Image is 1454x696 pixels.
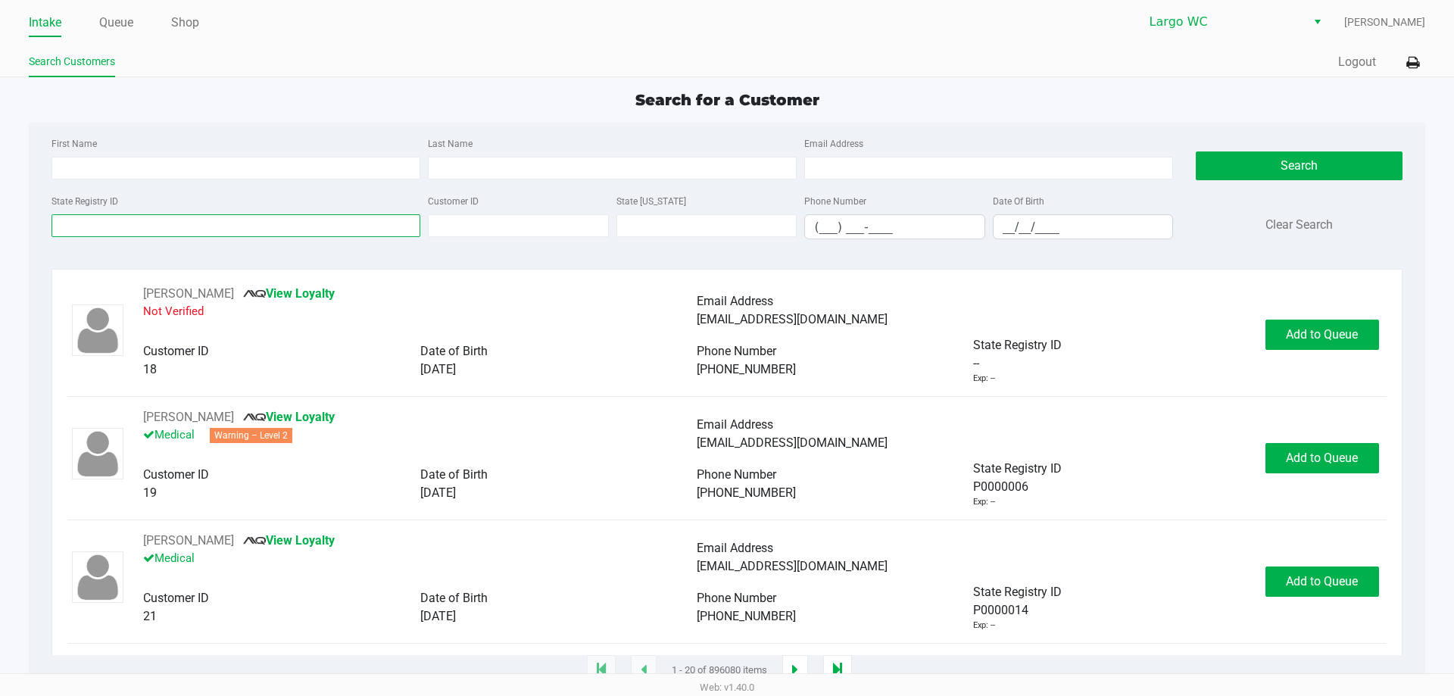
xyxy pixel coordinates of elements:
[143,408,234,426] button: See customer info
[243,286,335,301] a: View Loyalty
[697,609,796,623] span: [PHONE_NUMBER]
[143,362,157,376] span: 18
[697,312,888,326] span: [EMAIL_ADDRESS][DOMAIN_NAME]
[616,195,686,208] label: State [US_STATE]
[672,663,767,678] span: 1 - 20 of 896080 items
[973,354,979,373] span: --
[1306,8,1328,36] button: Select
[243,533,335,548] a: View Loyalty
[143,467,209,482] span: Customer ID
[973,338,1062,352] span: State Registry ID
[143,485,157,500] span: 19
[420,485,456,500] span: [DATE]
[1265,320,1379,350] button: Add to Queue
[143,591,209,605] span: Customer ID
[420,467,488,482] span: Date of Birth
[143,532,234,550] button: See customer info
[700,682,754,693] span: Web: v1.40.0
[1150,13,1297,31] span: Largo WC
[697,362,796,376] span: [PHONE_NUMBER]
[1286,451,1358,465] span: Add to Queue
[804,195,866,208] label: Phone Number
[143,550,697,571] p: Medical
[428,195,479,208] label: Customer ID
[993,214,1174,239] kendo-maskedtextbox: Format: MM/DD/YYYY
[51,137,97,151] label: First Name
[428,137,473,151] label: Last Name
[973,620,995,632] div: Exp: --
[635,91,819,109] span: Search for a Customer
[973,585,1062,599] span: State Registry ID
[973,461,1062,476] span: State Registry ID
[420,609,456,623] span: [DATE]
[1344,14,1425,30] span: [PERSON_NAME]
[697,417,773,432] span: Email Address
[420,591,488,605] span: Date of Birth
[420,344,488,358] span: Date of Birth
[697,485,796,500] span: [PHONE_NUMBER]
[804,137,863,151] label: Email Address
[973,601,1028,620] span: P0000014
[51,195,118,208] label: State Registry ID
[143,303,697,324] p: Not Verified
[973,478,1028,496] span: P0000006
[631,655,657,685] app-submit-button: Previous
[1286,574,1358,588] span: Add to Queue
[143,426,697,448] p: Medical
[697,591,776,605] span: Phone Number
[697,559,888,573] span: [EMAIL_ADDRESS][DOMAIN_NAME]
[420,362,456,376] span: [DATE]
[587,655,616,685] app-submit-button: Move to first page
[782,655,808,685] app-submit-button: Next
[171,12,199,33] a: Shop
[29,52,115,71] a: Search Customers
[697,467,776,482] span: Phone Number
[1338,53,1376,71] button: Logout
[1265,566,1379,597] button: Add to Queue
[697,435,888,450] span: [EMAIL_ADDRESS][DOMAIN_NAME]
[243,410,335,424] a: View Loyalty
[697,294,773,308] span: Email Address
[823,655,852,685] app-submit-button: Move to last page
[697,344,776,358] span: Phone Number
[697,541,773,555] span: Email Address
[1196,151,1402,180] button: Search
[143,344,209,358] span: Customer ID
[143,609,157,623] span: 21
[210,428,292,443] span: Warning – Level 2
[143,285,234,303] button: See customer info
[1265,443,1379,473] button: Add to Queue
[1286,327,1358,342] span: Add to Queue
[973,496,995,509] div: Exp: --
[993,195,1044,208] label: Date Of Birth
[805,215,984,239] input: Format: (999) 999-9999
[973,373,995,385] div: Exp: --
[99,12,133,33] a: Queue
[29,12,61,33] a: Intake
[994,215,1173,239] input: Format: MM/DD/YYYY
[1265,216,1333,234] button: Clear Search
[804,214,985,239] kendo-maskedtextbox: Format: (999) 999-9999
